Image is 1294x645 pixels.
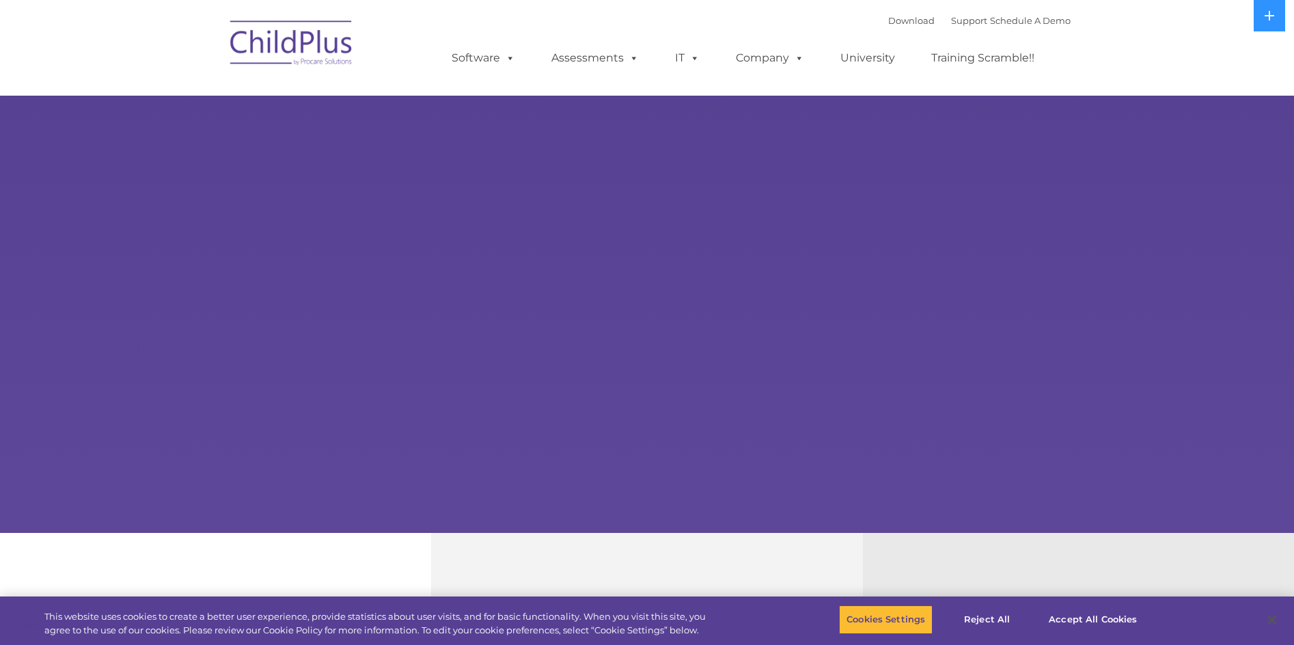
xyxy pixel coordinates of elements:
a: IT [661,44,713,72]
a: Support [951,15,987,26]
a: Assessments [538,44,652,72]
button: Reject All [944,605,1030,634]
a: Download [888,15,935,26]
a: Training Scramble!! [918,44,1048,72]
a: Software [438,44,529,72]
a: University [827,44,909,72]
a: Schedule A Demo [990,15,1071,26]
a: Company [722,44,818,72]
font: | [888,15,1071,26]
button: Cookies Settings [839,605,933,634]
button: Accept All Cookies [1041,605,1144,634]
img: ChildPlus by Procare Solutions [223,11,360,79]
button: Close [1257,605,1287,635]
div: This website uses cookies to create a better user experience, provide statistics about user visit... [44,610,712,637]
